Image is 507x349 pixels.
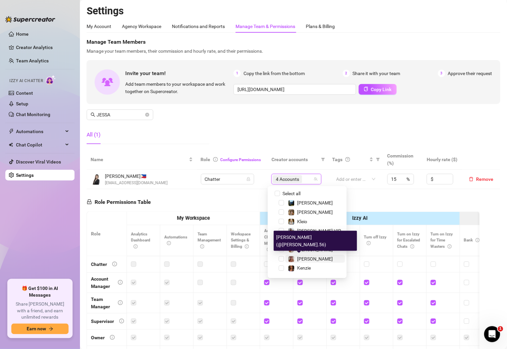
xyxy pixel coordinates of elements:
[91,156,188,163] span: Name
[16,172,34,178] a: Settings
[279,228,284,234] span: Select tree node
[297,266,311,271] span: Kenzie
[16,139,63,150] span: Chat Copilot
[364,235,387,246] span: Turn off Izzy
[383,149,423,170] th: Commission (%)
[213,157,218,162] span: info-circle
[245,245,249,249] span: info-circle
[297,200,333,206] span: [PERSON_NAME]
[27,326,46,332] span: Earn now
[247,177,251,181] span: lock
[105,172,168,180] span: [PERSON_NAME] 🇵🇭
[16,126,63,137] span: Automations
[11,301,69,321] span: Share [PERSON_NAME] with a friend, and earn unlimited rewards
[397,232,420,249] span: Turn on Izzy for Escalated Chats
[200,245,204,249] span: info-circle
[476,238,480,242] span: info-circle
[9,78,43,84] span: Izzy AI Chatter
[371,87,392,92] span: Copy Link
[273,175,302,183] span: 4 Accounts
[11,324,69,334] button: Earn nowarrow-right
[359,84,397,95] button: Copy Link
[91,261,107,268] div: Chatter
[87,131,101,139] div: All (1)
[87,212,127,256] th: Role
[125,69,234,77] span: Invite your team!
[87,23,111,30] div: My Account
[9,129,14,134] span: thunderbolt
[87,5,500,17] h2: Settings
[306,23,335,30] div: Plans & Billing
[297,210,333,215] span: [PERSON_NAME]
[271,156,318,163] span: Creator accounts
[198,232,221,249] span: Team Management
[9,142,13,147] img: Chat Copilot
[16,58,49,63] a: Team Analytics
[125,80,231,95] span: Add team members to your workspace and work together on Supercreator.
[87,38,500,46] span: Manage Team Members
[87,199,92,205] span: lock
[288,256,294,262] img: Jamie
[201,157,211,162] span: Role
[367,241,371,245] span: info-circle
[321,157,325,161] span: filter
[279,256,284,262] span: Select tree node
[134,245,138,249] span: info-circle
[343,70,350,77] span: 2
[438,70,445,77] span: 3
[279,219,284,224] span: Select tree node
[332,156,343,163] span: Tags
[172,23,225,30] div: Notifications and Reports
[244,70,305,77] span: Copy the link from the bottom
[469,177,474,182] span: delete
[16,90,33,96] a: Content
[423,149,462,170] th: Hourly rate ($)
[267,248,271,252] span: info-circle
[91,334,105,341] div: Owner
[279,266,284,271] span: Select tree node
[122,23,161,30] div: Agency Workspace
[87,149,197,170] th: Name
[464,238,480,243] span: Bank
[5,16,55,23] img: logo-BBDzfeDw.svg
[16,159,61,164] a: Discover Viral Videos
[375,154,381,164] span: filter
[276,176,299,183] span: 4 Accounts
[16,31,29,37] a: Home
[87,198,151,206] h5: Role Permissions Table
[91,296,113,310] div: Team Manager
[91,174,102,185] img: Jessa Cadiogan
[177,215,210,221] strong: My Workspace
[91,112,95,117] span: search
[352,215,367,221] strong: Izzy AI
[280,190,303,197] span: Select all
[205,174,250,184] span: Chatter
[376,157,380,161] span: filter
[274,231,357,251] div: [PERSON_NAME] (@[PERSON_NAME].56)
[167,241,171,245] span: info-circle
[221,157,261,162] a: Configure Permissions
[264,229,288,252] span: Access Izzy - Chat Monitoring
[297,219,307,224] span: Kleio
[16,42,69,53] a: Creator Analytics
[279,200,284,206] span: Select tree node
[279,210,284,215] span: Select tree node
[46,75,56,85] img: AI Chatter
[91,275,113,290] div: Account Manager
[466,175,496,183] button: Remove
[431,232,453,249] span: Turn on Izzy for Time Wasters
[364,87,368,91] span: copy
[131,232,150,249] span: Analytics Dashboard
[231,232,251,249] span: Workspace Settings & Billing
[16,101,28,106] a: Setup
[288,228,294,234] img: Kat Hobbs VIP
[345,157,350,162] span: question-circle
[118,300,123,305] span: info-circle
[498,326,503,332] span: 1
[448,245,452,249] span: info-circle
[119,319,124,323] span: info-circle
[484,326,500,342] iframe: Intercom live chat
[11,286,69,299] span: 🎁 Get $100 in AI Messages
[320,154,326,164] span: filter
[297,256,333,262] span: [PERSON_NAME]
